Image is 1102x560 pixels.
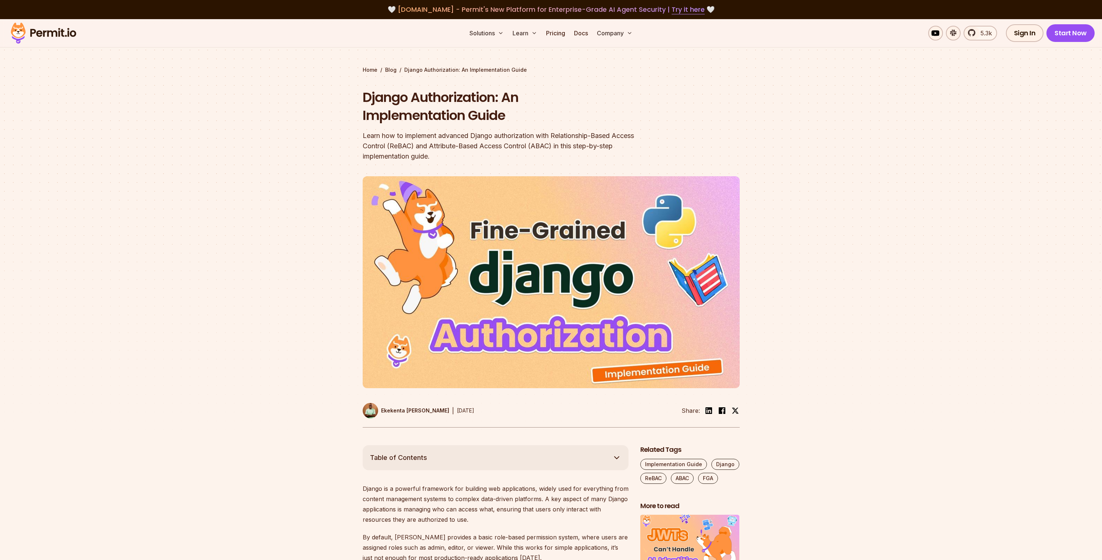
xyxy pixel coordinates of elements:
img: Permit logo [7,21,80,46]
p: Ekekenta [PERSON_NAME] [381,407,449,414]
a: Django [711,459,739,470]
div: 🤍 🤍 [18,4,1084,15]
button: Solutions [466,26,507,40]
a: Try it here [672,5,705,14]
a: Blog [385,66,397,74]
a: Docs [571,26,591,40]
a: Ekekenta [PERSON_NAME] [363,403,449,418]
a: Start Now [1046,24,1095,42]
a: ABAC [671,473,694,484]
img: Django Authorization: An Implementation Guide [363,176,740,388]
img: facebook [718,406,726,415]
img: linkedin [704,406,713,415]
div: | [452,406,454,415]
a: Home [363,66,377,74]
h2: Related Tags [640,445,740,454]
div: Learn how to implement advanced Django authorization with Relationship-Based Access Control (ReBA... [363,131,645,162]
time: [DATE] [457,407,474,414]
img: Ekekenta Clinton [363,403,378,418]
li: Share: [682,406,700,415]
a: Pricing [543,26,568,40]
span: [DOMAIN_NAME] - Permit's New Platform for Enterprise-Grade AI Agent Security | [398,5,705,14]
button: Learn [510,26,540,40]
h1: Django Authorization: An Implementation Guide [363,88,645,125]
a: Sign In [1006,24,1044,42]
a: ReBAC [640,473,666,484]
span: 5.3k [976,29,992,38]
span: Table of Contents [370,453,427,463]
button: Table of Contents [363,445,629,470]
button: Company [594,26,636,40]
a: 5.3k [964,26,997,40]
img: twitter [732,407,739,414]
div: / / [363,66,740,74]
a: Implementation Guide [640,459,707,470]
h2: More to read [640,501,740,511]
a: FGA [698,473,718,484]
p: Django is a powerful framework for building web applications, widely used for everything from con... [363,483,629,525]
